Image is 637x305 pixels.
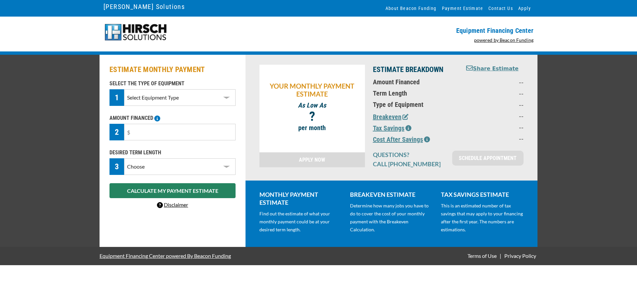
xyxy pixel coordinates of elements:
[259,210,342,234] p: Find out the estimate of what your monthly payment could be at your desired term length.
[373,65,458,75] p: ESTIMATE BREAKDOWN
[373,78,458,86] p: Amount Financed
[263,101,362,109] p: As Low As
[157,201,188,208] a: Disclaimer
[100,248,231,264] a: Equipment Financing Center powered By Beacon Funding
[259,152,365,167] a: APPLY NOW
[465,134,524,142] p: --
[465,89,524,97] p: --
[109,183,236,198] button: CALCULATE MY PAYMENT ESTIMATE
[466,253,498,259] a: Terms of Use
[373,151,444,159] p: QUESTIONS?
[322,27,533,35] p: Equipment Financing Center
[452,151,524,166] a: SCHEDULE APPOINTMENT
[373,134,430,144] button: Cost After Savings
[441,191,524,198] p: TAX SAVINGS ESTIMATE
[350,191,433,198] p: BREAKEVEN ESTIMATE
[109,158,124,175] div: 3
[109,149,236,157] p: DESIRED TERM LENGTH
[263,124,362,132] p: per month
[465,112,524,120] p: --
[263,113,362,120] p: ?
[373,101,458,109] p: Type of Equipment
[373,89,458,97] p: Term Length
[466,65,519,73] button: Share Estimate
[109,114,236,122] p: AMOUNT FINANCED
[465,101,524,109] p: --
[373,123,411,133] button: Tax Savings
[109,80,236,88] p: SELECT THE TYPE OF EQUIPMENT
[503,253,537,259] a: Privacy Policy
[104,23,168,41] img: Hirsch-logo-55px.png
[104,1,185,12] a: [PERSON_NAME] Solutions
[465,78,524,86] p: --
[350,202,433,234] p: Determine how many jobs you have to do to cover the cost of your monthly payment with the Breakev...
[500,253,501,259] span: |
[465,123,524,131] p: --
[109,124,124,140] div: 2
[441,202,524,234] p: This is an estimated number of tax savings that may apply to your financing after the first year....
[259,191,342,206] p: MONTHLY PAYMENT ESTIMATE
[263,82,362,98] p: YOUR MONTHLY PAYMENT ESTIMATE
[373,160,444,168] p: CALL [PHONE_NUMBER]
[124,124,236,140] input: $
[373,112,408,122] button: Breakeven
[474,37,534,43] a: powered by Beacon Funding
[109,65,236,75] h2: ESTIMATE MONTHLY PAYMENT
[109,89,124,106] div: 1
